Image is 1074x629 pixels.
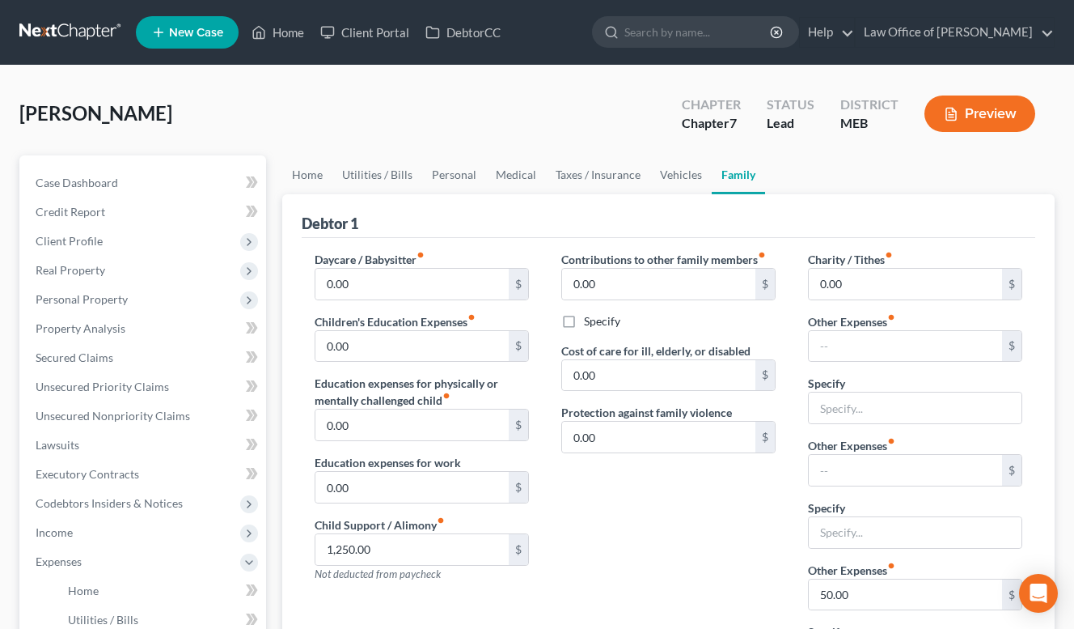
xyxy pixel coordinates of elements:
span: Income [36,525,73,539]
a: Case Dashboard [23,168,266,198]
input: -- [809,269,1002,300]
input: -- [562,360,755,391]
span: Executory Contracts [36,467,139,481]
input: -- [315,472,509,503]
div: $ [509,410,528,440]
span: Real Property [36,263,105,277]
div: $ [1002,580,1021,610]
a: Client Portal [312,18,417,47]
span: Codebtors Insiders & Notices [36,496,183,510]
input: -- [315,331,509,362]
label: Specify [808,499,845,516]
span: Utilities / Bills [68,613,138,627]
div: $ [509,534,528,565]
div: Debtor 1 [302,214,358,233]
a: Credit Report [23,198,266,227]
label: Daycare / Babysitter [315,251,425,268]
div: Open Intercom Messenger [1019,574,1058,613]
a: Vehicles [650,155,712,194]
label: Contributions to other family members [561,251,766,268]
input: -- [809,331,1002,362]
a: Family [712,155,765,194]
div: MEB [840,114,899,133]
a: Taxes / Insurance [546,155,650,194]
span: Expenses [36,555,82,568]
span: New Case [169,27,223,39]
span: Credit Report [36,205,105,219]
input: Specify... [809,393,1021,423]
label: Other Expenses [808,313,895,330]
a: Medical [486,155,546,194]
div: $ [1002,269,1021,300]
div: Status [767,96,814,114]
a: Home [282,155,332,194]
label: Other Expenses [808,437,895,454]
span: 7 [729,115,737,130]
div: $ [509,269,528,300]
i: fiber_manual_record [885,251,893,259]
a: Home [55,576,266,606]
label: Protection against family violence [561,404,732,421]
div: Chapter [682,114,741,133]
div: $ [1002,331,1021,362]
span: Client Profile [36,234,103,248]
i: fiber_manual_record [416,251,425,259]
span: Property Analysis [36,321,125,335]
input: -- [562,422,755,453]
a: Unsecured Priority Claims [23,372,266,402]
i: fiber_manual_record [887,313,895,321]
div: $ [509,472,528,503]
a: Law Office of [PERSON_NAME] [856,18,1054,47]
input: -- [809,455,1002,486]
a: Executory Contracts [23,460,266,489]
button: Preview [924,96,1035,132]
label: Specify [808,375,845,392]
input: -- [315,269,509,300]
span: Personal Property [36,292,128,306]
span: Lawsuits [36,438,79,452]
i: fiber_manual_record [758,251,766,259]
a: Secured Claims [23,343,266,372]
span: Secured Claims [36,351,113,364]
label: Specify [584,313,620,329]
div: Chapter [682,96,741,114]
input: -- [315,534,509,565]
div: $ [755,269,775,300]
input: -- [315,410,509,440]
label: Other Expenses [808,562,895,579]
span: Not deducted from paycheck [315,567,441,580]
a: Unsecured Nonpriority Claims [23,402,266,431]
a: Property Analysis [23,314,266,343]
div: $ [755,422,775,453]
span: Unsecured Nonpriority Claims [36,409,190,423]
i: fiber_manual_record [442,392,450,400]
div: $ [755,360,775,391]
input: -- [562,269,755,300]
div: $ [509,331,528,362]
i: fiber_manual_record [467,313,476,321]
a: Utilities / Bills [332,155,422,194]
label: Child Support / Alimony [315,516,445,533]
label: Education expenses for physically or mentally challenged child [315,375,529,409]
i: fiber_manual_record [887,562,895,570]
i: fiber_manual_record [887,437,895,445]
input: -- [809,580,1002,610]
a: DebtorCC [417,18,509,47]
span: Unsecured Priority Claims [36,380,169,393]
a: Home [243,18,312,47]
div: $ [1002,455,1021,486]
a: Personal [422,155,486,194]
span: Home [68,584,99,597]
label: Cost of care for ill, elderly, or disabled [561,342,751,359]
div: Lead [767,114,814,133]
label: Charity / Tithes [808,251,893,268]
input: Specify... [809,517,1021,548]
span: Case Dashboard [36,176,118,189]
a: Lawsuits [23,431,266,460]
input: Search by name... [624,17,772,47]
label: Education expenses for work [315,454,461,471]
span: [PERSON_NAME] [19,101,172,125]
div: District [840,96,899,114]
label: Children's Education Expenses [315,313,476,330]
i: fiber_manual_record [437,516,445,525]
